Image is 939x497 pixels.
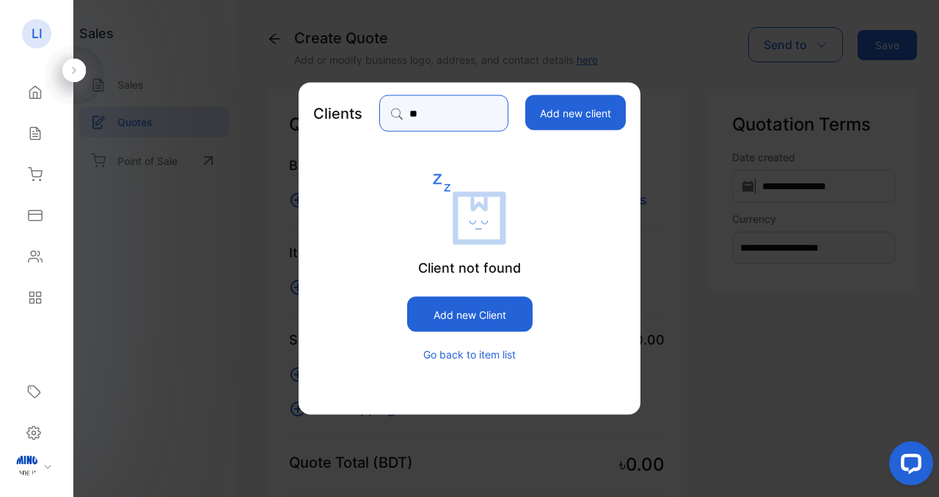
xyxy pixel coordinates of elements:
[16,454,38,476] img: profile
[433,173,506,246] img: empty state
[313,103,362,125] p: Clients
[525,95,626,130] button: Add new client
[32,24,43,43] p: LI
[877,435,939,497] iframe: LiveChat chat widget
[423,347,516,362] button: Go back to item list
[407,297,533,332] button: Add new Client
[418,258,521,278] p: Client not found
